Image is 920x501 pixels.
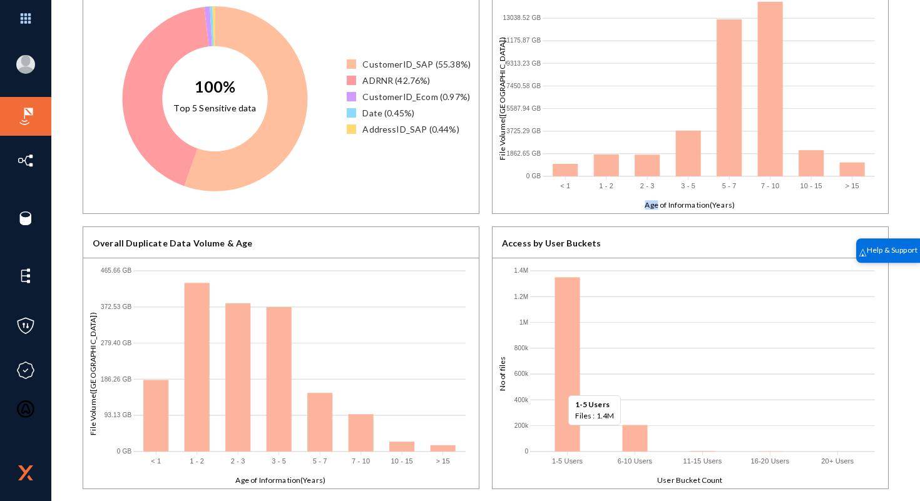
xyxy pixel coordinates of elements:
div: AddressID_SAP (0.44%) [362,123,459,136]
text: 13038.52 GB [503,14,541,21]
text: Age of Information(Years) [236,475,326,485]
div: Help & Support [856,238,920,263]
text: < 1 [560,182,570,190]
img: icon-compliance.svg [16,361,35,380]
text: 372.53 GB [101,303,132,310]
div: Overall Duplicate Data Volume & Age [83,227,479,258]
text: 93.13 GB [105,412,132,418]
img: help_support.svg [859,248,867,256]
text: < 1 [151,457,161,465]
text: 3 - 5 [272,457,287,465]
text: File Volume([GEOGRAPHIC_DATA]) [88,312,98,435]
text: User Bucket Count [658,475,723,485]
text: 1 - 2 [190,457,205,465]
text: 1.4M [514,267,528,274]
text: 1-5 Users [552,457,583,465]
text: 11175.87 GB [503,37,541,44]
img: icon-inventory.svg [16,151,35,170]
text: 2 - 3 [640,182,655,190]
text: 1.2M [514,293,528,300]
text: No of files [498,357,507,392]
text: > 15 [846,182,860,190]
text: 100% [195,77,236,96]
div: ADRNR (42.76%) [362,74,430,87]
text: 10 - 15 [391,457,414,465]
text: 5 - 7 [722,182,737,190]
text: > 15 [437,457,451,465]
text: 7 - 10 [352,457,371,465]
img: icon-sources.svg [16,209,35,228]
text: 2 - 3 [231,457,245,465]
text: 3 - 5 [682,182,696,190]
text: 6-10 Users [618,457,653,465]
text: 400k [514,397,529,403]
img: icon-policies.svg [16,316,35,335]
text: 1862.65 GB [506,150,541,157]
text: 186.26 GB [101,376,132,383]
text: Top 5 Sensitive data [174,103,257,113]
text: 0 GB [117,448,132,455]
text: 1M [519,319,528,326]
text: 465.66 GB [101,267,132,274]
text: 9313.23 GB [506,59,541,66]
text: 800k [514,345,529,352]
text: 5 - 7 [313,457,327,465]
div: Access by User Buckets [493,227,888,258]
text: 0 GB [526,173,541,180]
text: 5587.94 GB [506,105,541,112]
text: 600k [514,370,529,377]
img: blank-profile-picture.png [16,55,35,74]
text: 0 [525,448,529,455]
text: 3725.29 GB [506,128,541,134]
text: Age of Information(Years) [645,200,735,210]
text: 20+ Users [822,457,854,465]
img: icon-risk-sonar.svg [16,107,35,126]
text: 7450.58 GB [506,83,541,89]
div: CustomerID_SAP (55.38%) [362,58,471,71]
img: icon-elements.svg [16,266,35,285]
img: app launcher [7,5,44,32]
div: CustomerID_Ecom (0.97%) [362,90,470,103]
text: 11-15 Users [683,457,722,465]
text: 7 - 10 [762,182,780,190]
div: Date (0.45%) [362,106,414,119]
text: 279.40 GB [101,340,132,347]
text: 10 - 15 [800,182,823,190]
text: 200k [514,422,529,429]
text: 16-20 Users [751,457,790,465]
text: 1 - 2 [600,182,614,190]
img: icon-oauth.svg [16,400,35,418]
text: File Volume([GEOGRAPHIC_DATA]) [498,37,507,160]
